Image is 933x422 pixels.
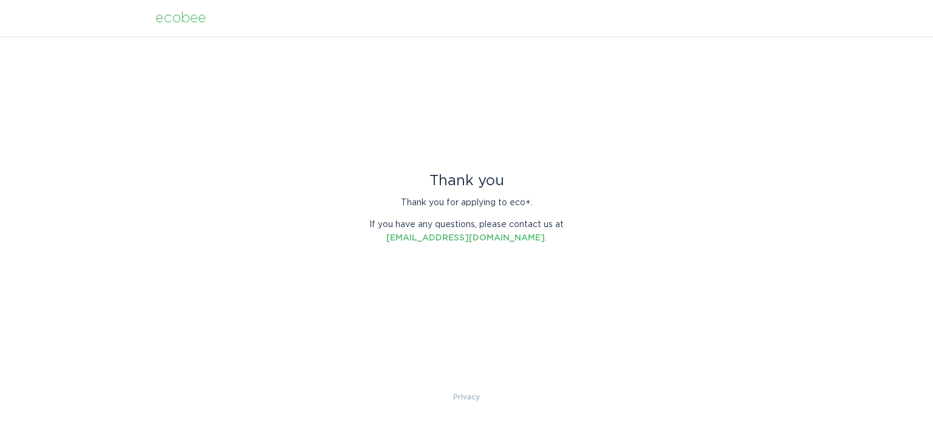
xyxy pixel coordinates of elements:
[360,218,573,245] p: If you have any questions, please contact us at .
[386,234,545,242] a: [EMAIL_ADDRESS][DOMAIN_NAME]
[360,196,573,209] p: Thank you for applying to eco+.
[453,390,480,404] a: Privacy Policy & Terms of Use
[360,174,573,188] div: Thank you
[155,12,206,25] div: ecobee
